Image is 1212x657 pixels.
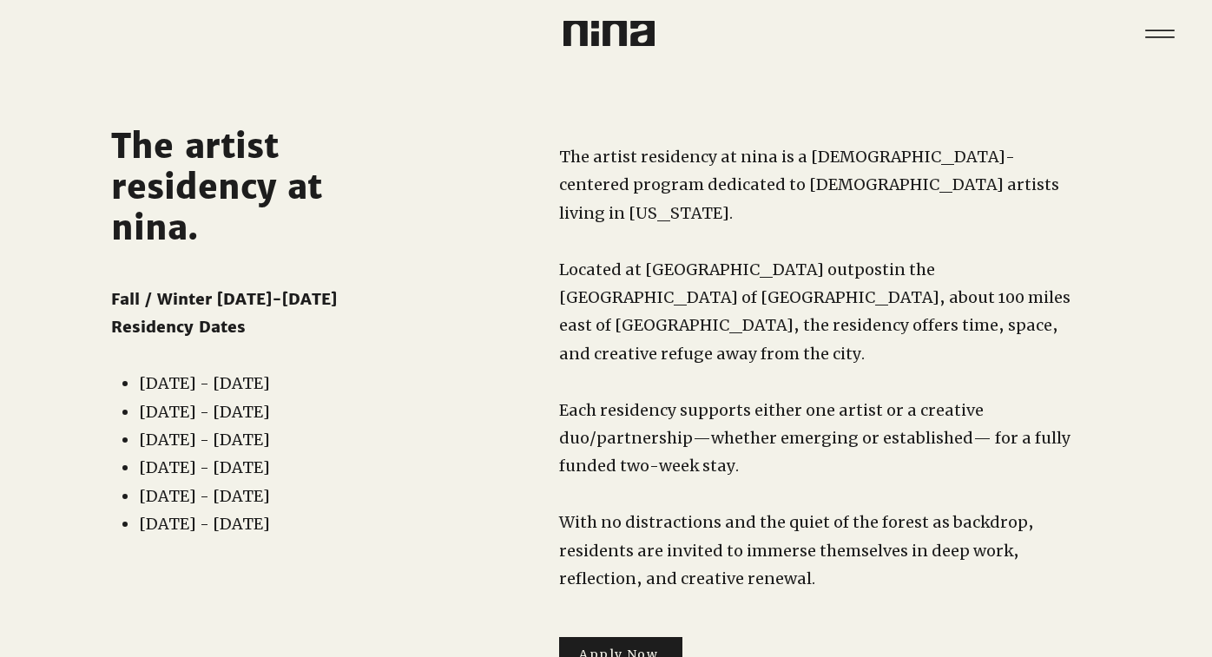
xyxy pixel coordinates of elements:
span: [DATE] - [DATE] [139,514,270,534]
span: Fall / Winter [DATE]-[DATE] Residency Dates [111,289,337,337]
span: With no distractions and the quiet of the forest as backdrop, residents are invited to immerse th... [559,512,1034,588]
span: in the [GEOGRAPHIC_DATA] of [GEOGRAPHIC_DATA], about 100 miles east of [GEOGRAPHIC_DATA], the res... [559,260,1070,364]
span: Each residency supports either one artist or a creative duo/partnership—whether emerging or estab... [559,400,1070,476]
img: Nina Logo CMYK_Charcoal.png [563,21,655,46]
span: [DATE] - [DATE] [139,373,270,393]
span: The artist residency at nina. [111,126,322,248]
span: The artist residency at nina is a [DEMOGRAPHIC_DATA]-centered program dedicated to [DEMOGRAPHIC_D... [559,147,1059,223]
nav: Site [1133,7,1186,60]
span: [DATE] - [DATE] [139,457,270,477]
span: [DATE] - [DATE] [139,486,270,506]
span: Located at [GEOGRAPHIC_DATA] outpost [559,260,889,279]
button: Menu [1133,7,1186,60]
span: [DATE] - [DATE] [139,430,270,450]
span: [DATE] - [DATE] [139,402,270,422]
